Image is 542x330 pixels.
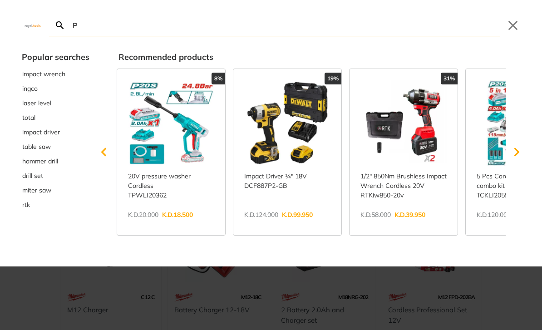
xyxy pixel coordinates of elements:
[22,84,38,94] span: ingco
[22,154,89,168] div: Suggestion: hammer drill
[54,20,65,31] svg: Search
[22,168,89,183] button: Select suggestion: drill set
[22,125,89,139] button: Select suggestion: impact driver
[22,69,65,79] span: impact wrench
[118,51,520,63] div: Recommended products
[22,128,60,137] span: impact driver
[22,113,35,123] span: total
[212,73,225,84] div: 8%
[22,23,44,27] img: Close
[22,51,89,63] div: Popular searches
[22,142,51,152] span: table saw
[506,18,520,33] button: Close
[22,110,89,125] button: Select suggestion: total
[22,81,89,96] div: Suggestion: ingco
[71,15,500,36] input: Search…
[22,96,89,110] div: Suggestion: laser level
[508,143,526,161] svg: Scroll right
[22,125,89,139] div: Suggestion: impact driver
[22,154,89,168] button: Select suggestion: hammer drill
[22,81,89,96] button: Select suggestion: ingco
[22,168,89,183] div: Suggestion: drill set
[22,67,89,81] div: Suggestion: impact wrench
[95,143,113,161] svg: Scroll left
[22,197,89,212] button: Select suggestion: rtk
[441,73,458,84] div: 31%
[22,67,89,81] button: Select suggestion: impact wrench
[22,139,89,154] div: Suggestion: table saw
[22,139,89,154] button: Select suggestion: table saw
[22,96,89,110] button: Select suggestion: laser level
[22,197,89,212] div: Suggestion: rtk
[22,186,51,195] span: miter saw
[22,200,30,210] span: rtk
[22,110,89,125] div: Suggestion: total
[22,171,43,181] span: drill set
[22,183,89,197] div: Suggestion: miter saw
[22,157,58,166] span: hammer drill
[22,99,51,108] span: laser level
[22,183,89,197] button: Select suggestion: miter saw
[325,73,341,84] div: 19%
